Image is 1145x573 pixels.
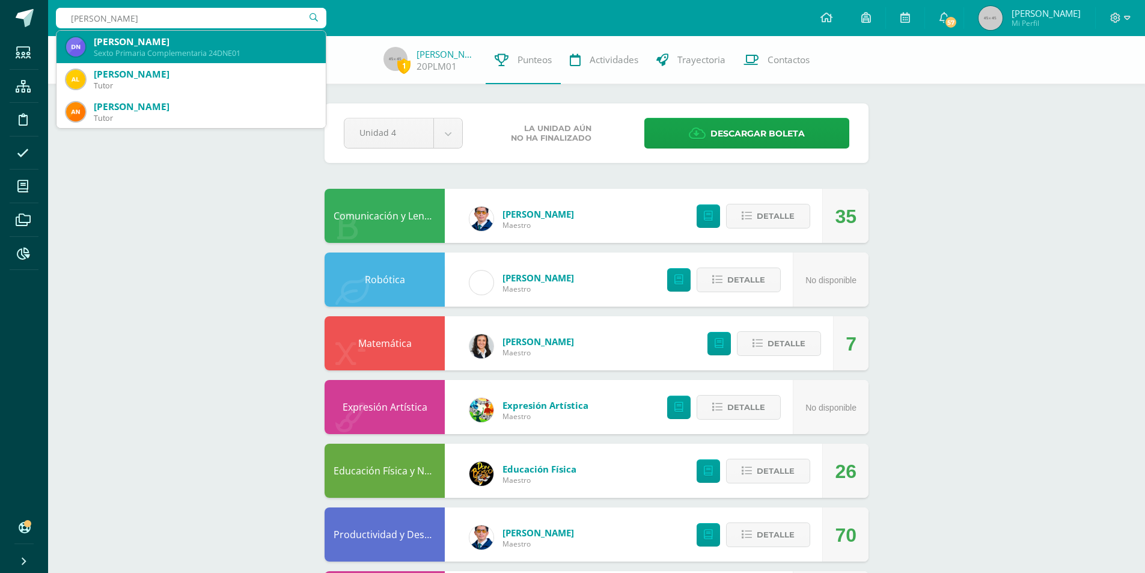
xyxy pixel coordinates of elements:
button: Detalle [726,204,810,228]
div: Expresión Artística [325,380,445,434]
button: Detalle [697,395,781,420]
span: [PERSON_NAME] [1012,7,1081,19]
span: 57 [944,16,957,29]
button: Detalle [726,522,810,547]
span: Unidad 4 [359,118,418,147]
div: Educación Física y Natación [325,444,445,498]
div: Robótica [325,253,445,307]
button: Detalle [726,459,810,483]
a: [PERSON_NAME] [502,527,574,539]
span: Maestro [502,539,574,549]
span: Detalle [768,332,805,355]
button: Detalle [697,268,781,292]
span: Maestro [502,220,574,230]
div: 7 [846,317,856,371]
span: Detalle [727,396,765,418]
a: Punteos [486,36,561,84]
img: 059ccfba660c78d33e1d6e9d5a6a4bb6.png [469,207,493,231]
span: Detalle [757,205,795,227]
a: [PERSON_NAME] [502,336,574,348]
input: Busca un usuario... [56,8,326,28]
img: 059ccfba660c78d33e1d6e9d5a6a4bb6.png [469,526,493,550]
div: [PERSON_NAME] [94,35,316,48]
img: e4a5c26885602186b8ace79258d36fa1.png [66,37,85,57]
a: 20PLM01 [417,60,457,73]
span: Maestro [502,284,574,294]
a: [PERSON_NAME] [502,272,574,284]
a: Robótica [365,273,405,286]
div: [PERSON_NAME] [94,100,316,113]
div: Comunicación y Lenguaje L.1 [325,189,445,243]
img: 72dc3f1d8868cf162d3cdd9269003898.png [66,70,85,89]
a: Productividad y Desarrollo [334,528,455,541]
span: Trayectoria [677,54,725,66]
a: Expresión Artística [502,399,588,411]
a: Educación Física y Natación [334,464,458,477]
a: Contactos [734,36,819,84]
img: c30a801fa47c1a929bd08699f395f102.png [66,102,85,121]
div: 70 [835,508,856,562]
img: 45x45 [383,47,408,71]
a: Comunicación y Lenguaje L.1 [334,209,464,222]
a: Actividades [561,36,647,84]
a: Educación Física [502,463,576,475]
span: No disponible [805,275,856,285]
a: Matemática [358,337,412,350]
div: Sexto Primaria Complementaria 24DNE01 [94,48,316,58]
span: 1 [397,58,411,73]
span: Punteos [518,54,552,66]
a: Descargar boleta [644,118,849,149]
span: Detalle [757,524,795,546]
span: La unidad aún no ha finalizado [511,124,591,143]
span: Actividades [590,54,638,66]
button: Detalle [737,331,821,356]
div: 26 [835,444,856,498]
a: [PERSON_NAME] [502,208,574,220]
span: Descargar boleta [710,119,805,149]
span: Contactos [768,54,810,66]
a: Expresión Artística [343,400,427,414]
a: [PERSON_NAME] [417,48,477,60]
span: Maestro [502,411,588,421]
img: cae4b36d6049cd6b8500bd0f72497672.png [469,271,493,295]
div: [PERSON_NAME] [94,68,316,81]
span: No disponible [805,403,856,412]
img: b15e54589cdbd448c33dd63f135c9987.png [469,334,493,358]
img: 159e24a6ecedfdf8f489544946a573f0.png [469,398,493,422]
div: 35 [835,189,856,244]
div: Productividad y Desarrollo [325,507,445,562]
div: Tutor [94,81,316,91]
span: Maestro [502,348,574,358]
span: Detalle [727,269,765,291]
a: Unidad 4 [344,118,462,148]
div: Tutor [94,113,316,123]
div: Matemática [325,316,445,370]
img: eda3c0d1caa5ac1a520cf0290d7c6ae4.png [469,462,493,486]
a: Trayectoria [647,36,734,84]
img: 45x45 [979,6,1003,30]
span: Mi Perfil [1012,18,1081,28]
span: Detalle [757,460,795,482]
span: Maestro [502,475,576,485]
